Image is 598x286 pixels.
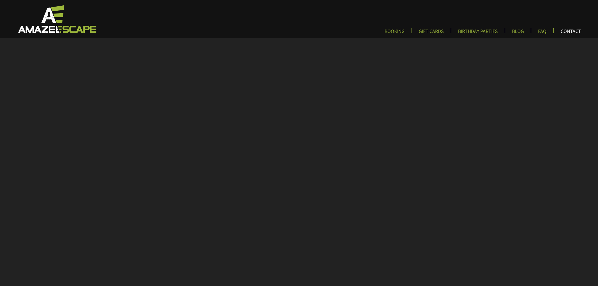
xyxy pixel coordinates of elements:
a: BLOG [507,28,529,39]
a: GIFT CARDS [414,28,449,39]
a: BOOKING [380,28,410,39]
a: CONTACT [556,28,586,39]
img: Escape Room Game in Boston Area [10,4,103,33]
a: BIRTHDAY PARTIES [453,28,503,39]
a: FAQ [533,28,552,39]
